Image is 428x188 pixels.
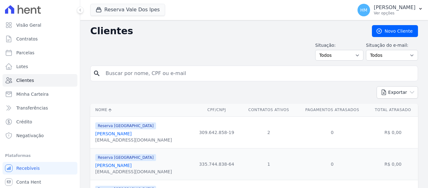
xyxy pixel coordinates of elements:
th: Nome [90,104,192,116]
i: search [93,70,101,77]
span: Transferências [16,105,48,111]
span: Lotes [16,63,28,70]
a: Visão Geral [3,19,77,31]
a: Lotes [3,60,77,73]
span: Clientes [16,77,34,83]
a: Recebíveis [3,162,77,175]
th: Pagamentos Atrasados [296,104,368,116]
span: HM [360,8,368,12]
div: [EMAIL_ADDRESS][DOMAIN_NAME] [95,169,172,175]
td: 309.642.858-19 [192,116,241,148]
span: Parcelas [16,50,34,56]
a: Parcelas [3,46,77,59]
td: 335.744.838-64 [192,148,241,180]
a: Clientes [3,74,77,87]
span: Contratos [16,36,38,42]
th: Total Atrasado [368,104,418,116]
p: [PERSON_NAME] [374,4,415,11]
div: [EMAIL_ADDRESS][DOMAIN_NAME] [95,137,172,143]
span: Minha Carteira [16,91,49,97]
td: R$ 0,00 [368,148,418,180]
th: CPF/CNPJ [192,104,241,116]
p: Ver opções [374,11,415,16]
td: 0 [296,148,368,180]
a: Novo Cliente [372,25,418,37]
a: Transferências [3,102,77,114]
span: Recebíveis [16,165,40,171]
a: Minha Carteira [3,88,77,100]
span: Conta Hent [16,179,41,185]
td: R$ 0,00 [368,116,418,148]
button: Reserva Vale Dos Ipes [90,4,165,16]
h2: Clientes [90,25,362,37]
span: Visão Geral [16,22,41,28]
span: Reserva [GEOGRAPHIC_DATA] [95,154,156,161]
a: Negativação [3,129,77,142]
a: [PERSON_NAME] [95,131,132,136]
button: Exportar [377,86,418,99]
label: Situação: [315,42,363,49]
a: Crédito [3,115,77,128]
div: Plataformas [5,152,75,159]
span: Negativação [16,132,44,139]
input: Buscar por nome, CPF ou e-mail [102,67,415,80]
th: Contratos Ativos [241,104,296,116]
td: 2 [241,116,296,148]
a: Contratos [3,33,77,45]
label: Situação do e-mail: [366,42,418,49]
td: 0 [296,116,368,148]
a: [PERSON_NAME] [95,163,132,168]
button: HM [PERSON_NAME] Ver opções [352,1,428,19]
span: Crédito [16,119,32,125]
td: 1 [241,148,296,180]
span: Reserva [GEOGRAPHIC_DATA] [95,122,156,129]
